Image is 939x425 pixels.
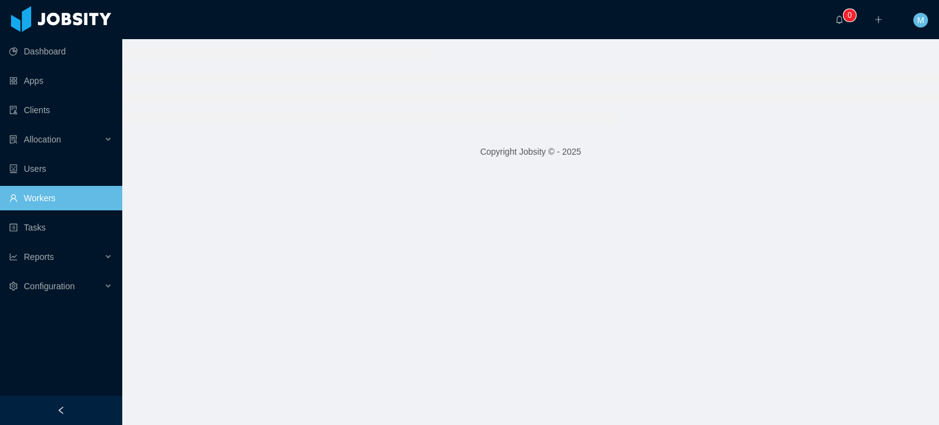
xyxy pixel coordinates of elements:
[24,281,75,291] span: Configuration
[835,15,844,24] i: icon: bell
[9,186,112,210] a: icon: userWorkers
[9,68,112,93] a: icon: appstoreApps
[874,15,883,24] i: icon: plus
[9,253,18,261] i: icon: line-chart
[917,13,924,28] span: M
[9,135,18,144] i: icon: solution
[9,215,112,240] a: icon: profileTasks
[24,135,61,144] span: Allocation
[122,131,939,173] footer: Copyright Jobsity © - 2025
[9,39,112,64] a: icon: pie-chartDashboard
[844,9,856,21] sup: 0
[9,98,112,122] a: icon: auditClients
[9,157,112,181] a: icon: robotUsers
[9,282,18,290] i: icon: setting
[24,252,54,262] span: Reports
